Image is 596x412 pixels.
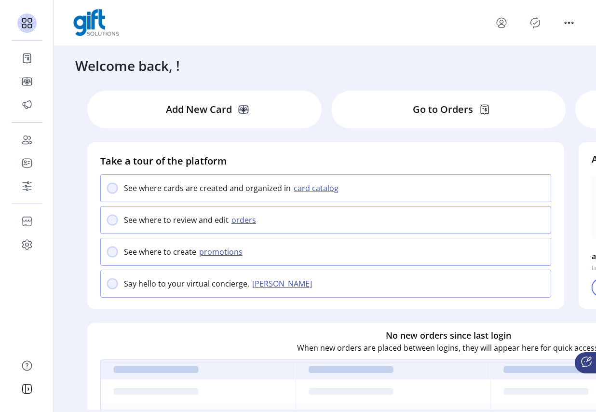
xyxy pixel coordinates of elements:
[124,214,229,226] p: See where to review and edit
[73,9,119,36] img: logo
[494,15,509,30] button: menu
[386,329,511,342] h6: No new orders since last login
[75,55,180,76] h3: Welcome back, !
[100,154,551,168] h4: Take a tour of the platform
[196,246,248,258] button: promotions
[528,15,543,30] button: Publisher Panel
[229,214,262,226] button: orders
[124,182,291,194] p: See where cards are created and organized in
[249,278,318,289] button: [PERSON_NAME]
[561,15,577,30] button: menu
[166,102,232,117] p: Add New Card
[124,278,249,289] p: Say hello to your virtual concierge,
[124,246,196,258] p: See where to create
[413,102,473,117] p: Go to Orders
[291,182,344,194] button: card catalog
